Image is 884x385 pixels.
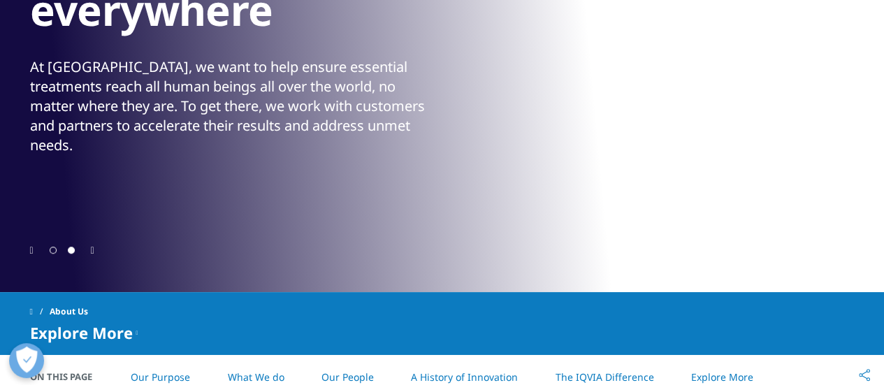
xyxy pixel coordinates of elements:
div: Next slide [91,243,94,256]
button: Open Preferences [9,343,44,378]
span: Explore More [30,324,133,341]
div: At [GEOGRAPHIC_DATA], we want to help ensure essential treatments reach all human beings all over... [30,57,439,155]
a: A History of Innovation [411,370,518,384]
span: Go to slide 2 [68,247,75,254]
a: Explore More [691,370,753,384]
a: Our People [321,370,374,384]
span: Go to slide 1 [50,247,57,254]
span: About Us [50,299,88,324]
div: Previous slide [30,243,34,256]
a: Our Purpose [131,370,190,384]
span: On This Page [30,370,107,384]
a: What We do [227,370,284,384]
a: The IQVIA Difference [555,370,653,384]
